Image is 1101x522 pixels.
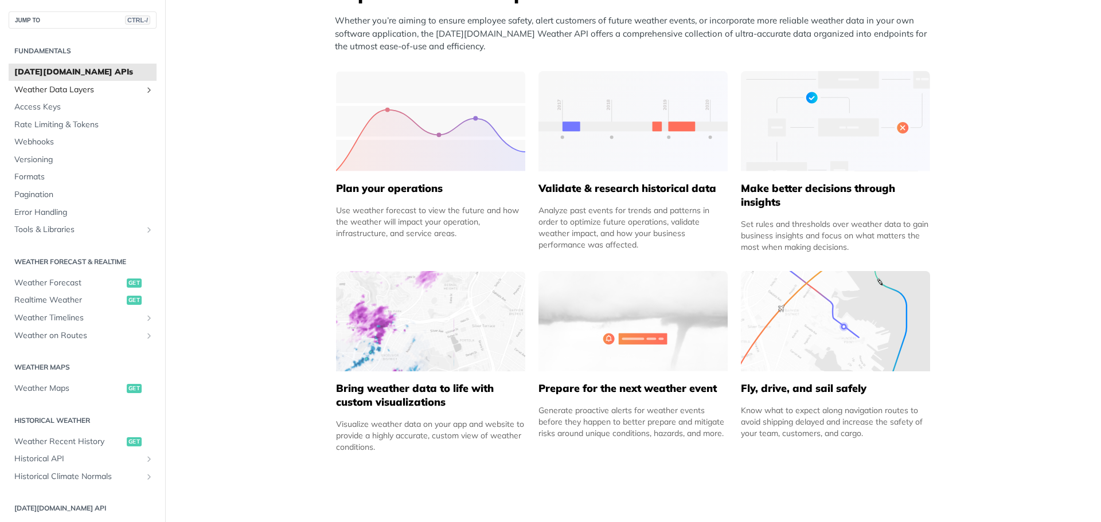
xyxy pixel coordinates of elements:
[14,84,142,96] span: Weather Data Layers
[9,134,157,151] a: Webhooks
[14,312,142,324] span: Weather Timelines
[336,205,525,239] div: Use weather forecast to view the future and how the weather will impact your operation, infrastru...
[9,204,157,221] a: Error Handling
[9,450,157,468] a: Historical APIShow subpages for Historical API
[335,14,937,53] p: Whether you’re aiming to ensure employee safety, alert customers of future weather events, or inc...
[741,218,930,253] div: Set rules and thresholds over weather data to gain business insights and focus on what matters th...
[14,330,142,342] span: Weather on Routes
[9,503,157,513] h2: [DATE][DOMAIN_NAME] API
[145,472,154,481] button: Show subpages for Historical Climate Normals
[14,119,154,131] span: Rate Limiting & Tokens
[9,81,157,99] a: Weather Data LayersShow subpages for Weather Data Layers
[538,382,728,395] h5: Prepare for the next weather event
[9,380,157,397] a: Weather Mapsget
[14,453,142,465] span: Historical API
[9,46,157,56] h2: Fundamentals
[14,66,154,78] span: [DATE][DOMAIN_NAME] APIs
[741,405,930,439] div: Know what to expect along navigation routes to avoid shipping delayed and increase the safety of ...
[9,257,157,267] h2: Weather Forecast & realtime
[14,383,124,394] span: Weather Maps
[538,205,728,250] div: Analyze past events for trends and patterns in order to optimize future operations, validate weat...
[14,224,142,236] span: Tools & Libraries
[9,309,157,327] a: Weather TimelinesShow subpages for Weather Timelines
[145,331,154,340] button: Show subpages for Weather on Routes
[9,468,157,485] a: Historical Climate NormalsShow subpages for Historical Climate Normals
[741,71,930,171] img: a22d113-group-496-32x.svg
[9,221,157,238] a: Tools & LibrariesShow subpages for Tools & Libraries
[9,415,157,426] h2: Historical Weather
[14,207,154,218] span: Error Handling
[9,11,157,29] button: JUMP TOCTRL-/
[127,437,142,446] span: get
[9,168,157,186] a: Formats
[9,292,157,309] a: Realtime Weatherget
[336,382,525,409] h5: Bring weather data to life with custom visualizations
[125,15,150,25] span: CTRL-/
[741,382,930,395] h5: Fly, drive, and sail safely
[9,99,157,116] a: Access Keys
[14,136,154,148] span: Webhooks
[336,182,525,195] h5: Plan your operations
[538,71,728,171] img: 13d7ca0-group-496-2.svg
[127,296,142,305] span: get
[9,362,157,372] h2: Weather Maps
[9,274,157,292] a: Weather Forecastget
[741,182,930,209] h5: Make better decisions through insights
[9,186,157,203] a: Pagination
[741,271,930,371] img: 994b3d6-mask-group-32x.svg
[336,418,525,453] div: Visualize weather data on your app and website to provide a highly accurate, custom view of weath...
[9,116,157,134] a: Rate Limiting & Tokens
[14,189,154,201] span: Pagination
[127,384,142,393] span: get
[145,225,154,234] button: Show subpages for Tools & Libraries
[538,271,728,371] img: 2c0a313-group-496-12x.svg
[14,277,124,289] span: Weather Forecast
[14,154,154,166] span: Versioning
[145,85,154,95] button: Show subpages for Weather Data Layers
[336,271,525,371] img: 4463876-group-4982x.svg
[9,327,157,344] a: Weather on RoutesShow subpages for Weather on Routes
[538,405,728,439] div: Generate proactive alerts for weather events before they happen to better prepare and mitigate ri...
[14,171,154,183] span: Formats
[14,295,124,306] span: Realtime Weather
[14,436,124,448] span: Weather Recent History
[9,151,157,168] a: Versioning
[14,471,142,482] span: Historical Climate Normals
[336,71,525,171] img: 39565e8-group-4962x.svg
[538,182,728,195] h5: Validate & research historical data
[145,454,154,464] button: Show subpages for Historical API
[9,64,157,81] a: [DATE][DOMAIN_NAME] APIs
[127,278,142,288] span: get
[145,313,154,323] button: Show subpages for Weather Timelines
[9,433,157,450] a: Weather Recent Historyget
[14,101,154,113] span: Access Keys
